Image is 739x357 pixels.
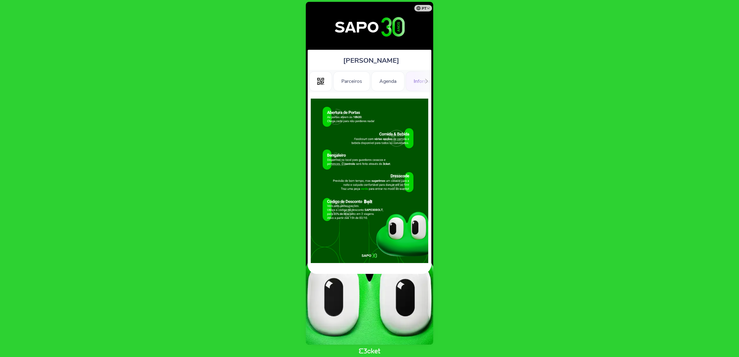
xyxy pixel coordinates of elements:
a: Parceiros [333,77,370,84]
div: Parceiros [333,71,370,91]
a: Informações Adicionais [406,77,473,84]
img: 30º Aniversário SAPO [312,8,428,47]
div: Agenda [371,71,404,91]
img: ff8501a1010142c9943cca31efb2f540.webp [311,99,428,263]
div: Informações Adicionais [406,71,473,91]
a: Agenda [371,77,404,84]
span: [PERSON_NAME] [343,56,399,65]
